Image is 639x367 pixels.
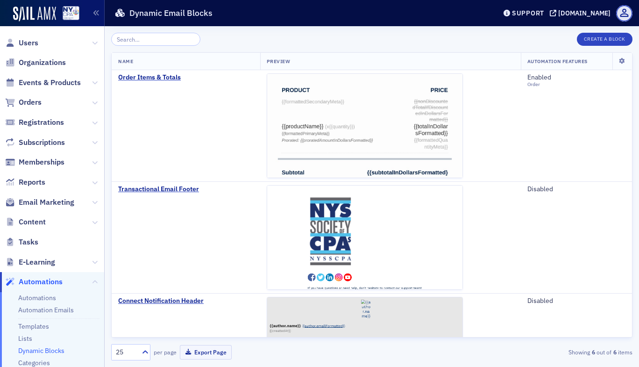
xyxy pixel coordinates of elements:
a: Transactional Email Footer [118,185,199,194]
a: Orders [5,97,42,108]
a: Categories [18,359,50,367]
a: Automations [18,294,56,302]
span: Profile [616,5,632,22]
a: Events & Products [5,78,81,88]
img: email-preview-5.png [267,186,462,332]
a: View Homepage [56,6,79,22]
span: Registrations [19,117,64,128]
a: Memberships [5,157,64,167]
div: Disabled [527,297,553,305]
span: E-Learning [19,257,55,267]
strong: 6 [590,348,596,356]
a: Automation Emails [18,306,74,314]
span: Tasks [19,237,38,247]
div: [DOMAIN_NAME] [558,9,611,17]
a: Reports [5,177,45,187]
span: Subscriptions [19,137,65,148]
span: Memberships [19,157,64,167]
h1: Dynamic Email Blocks [129,7,213,19]
a: Connect Notification Header [118,297,204,305]
a: Dynamic Blocks [18,346,64,355]
span: Content [19,217,46,227]
button: Create a Block [577,33,632,46]
a: Organizations [5,58,66,68]
img: SailAMX [13,7,56,22]
button: [DOMAIN_NAME] [550,10,614,16]
a: Tasks [5,237,38,247]
a: E-Learning [5,257,55,267]
span: Automations [19,277,63,287]
span: Reports [19,177,45,187]
a: Registrations [5,117,64,128]
button: Export Page [180,345,232,360]
span: Name [118,58,133,65]
a: Users [5,38,38,48]
span: Orders [19,97,42,108]
img: SailAMX [63,6,79,21]
div: Order [527,81,551,87]
input: Search… [111,33,200,46]
a: Lists [18,334,32,343]
span: Events & Products [19,78,81,88]
label: per page [154,348,177,356]
a: Automations [5,277,63,287]
a: Templates [18,322,49,331]
div: Disabled [527,185,553,194]
span: Preview [267,58,291,65]
div: Enabled [527,73,551,82]
div: Showing out of items [465,348,632,356]
strong: 6 [611,348,618,356]
a: Order Items & Totals [118,73,181,82]
span: Automation Features [527,58,588,65]
span: Email Marketing [19,197,74,208]
span: Organizations [19,58,66,68]
div: Support [512,9,544,17]
div: 25 [116,347,136,357]
a: Email Marketing [5,197,74,208]
span: Users [19,38,38,48]
a: Create a Block [577,34,632,43]
a: Content [5,217,46,227]
a: Subscriptions [5,137,65,148]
